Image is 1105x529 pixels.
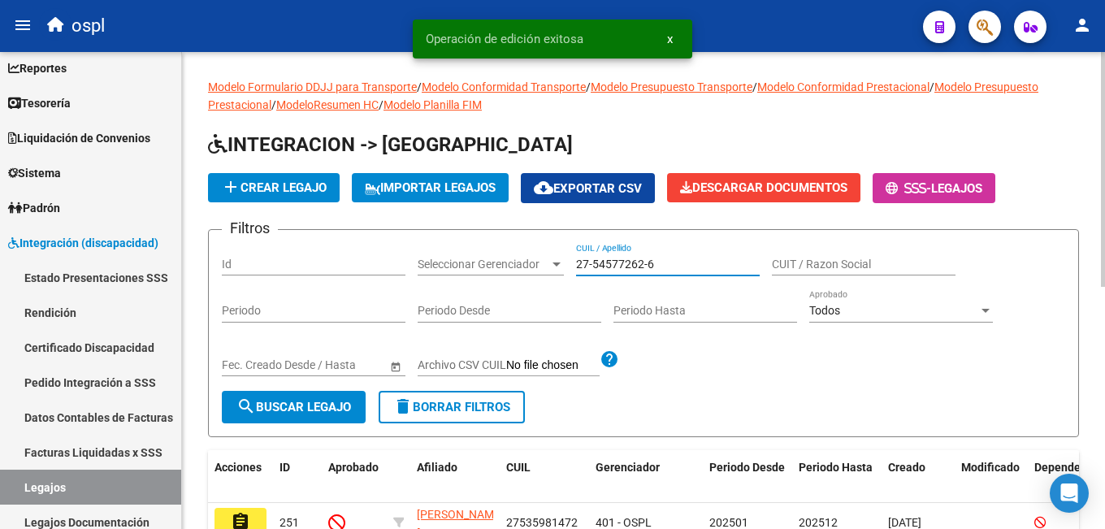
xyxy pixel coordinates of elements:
span: [DATE] [888,516,921,529]
a: Modelo Conformidad Transporte [422,80,586,93]
mat-icon: search [236,397,256,416]
span: Buscar Legajo [236,400,351,414]
span: 202512 [799,516,838,529]
span: IMPORTAR LEGAJOS [365,180,496,195]
datatable-header-cell: Modificado [955,450,1028,504]
span: Seleccionar Gerenciador [418,258,549,271]
datatable-header-cell: Acciones [208,450,273,504]
span: x [667,32,673,46]
datatable-header-cell: CUIL [500,450,589,504]
span: Integración (discapacidad) [8,234,158,252]
span: Modificado [961,461,1020,474]
button: Open calendar [387,358,404,375]
span: CUIL [506,461,531,474]
a: Modelo Presupuesto Transporte [591,80,752,93]
mat-icon: delete [393,397,413,416]
input: Fecha inicio [222,358,281,372]
span: 251 [279,516,299,529]
span: Gerenciador [596,461,660,474]
span: Operación de edición exitosa [426,31,583,47]
a: Modelo Planilla FIM [383,98,482,111]
span: Sistema [8,164,61,182]
span: Legajos [931,181,982,196]
span: Creado [888,461,925,474]
span: Tesorería [8,94,71,112]
datatable-header-cell: Creado [882,450,955,504]
datatable-header-cell: Gerenciador [589,450,703,504]
span: Afiliado [417,461,457,474]
span: - [886,181,931,196]
span: Borrar Filtros [393,400,510,414]
datatable-header-cell: Periodo Desde [703,450,792,504]
div: Open Intercom Messenger [1050,474,1089,513]
button: Descargar Documentos [667,173,860,202]
a: ModeloResumen HC [276,98,379,111]
span: INTEGRACION -> [GEOGRAPHIC_DATA] [208,133,573,156]
span: 202501 [709,516,748,529]
button: IMPORTAR LEGAJOS [352,173,509,202]
h3: Filtros [222,217,278,240]
span: Aprobado [328,461,379,474]
mat-icon: cloud_download [534,178,553,197]
mat-icon: person [1072,15,1092,35]
button: Borrar Filtros [379,391,525,423]
button: -Legajos [873,173,995,203]
span: Archivo CSV CUIL [418,358,506,371]
span: Periodo Hasta [799,461,873,474]
span: ospl [71,8,105,44]
mat-icon: menu [13,15,32,35]
input: Archivo CSV CUIL [506,358,600,373]
mat-icon: help [600,349,619,369]
span: Reportes [8,59,67,77]
datatable-header-cell: Afiliado [410,450,500,504]
a: Modelo Formulario DDJJ para Transporte [208,80,417,93]
span: Descargar Documentos [680,180,847,195]
button: Exportar CSV [521,173,655,203]
input: Fecha fin [295,358,375,372]
button: Buscar Legajo [222,391,366,423]
datatable-header-cell: Aprobado [322,450,387,504]
span: Exportar CSV [534,181,642,196]
span: 27535981472 [506,516,578,529]
a: Modelo Conformidad Prestacional [757,80,929,93]
span: Dependencia [1034,461,1103,474]
span: 401 - OSPL [596,516,652,529]
span: ID [279,461,290,474]
span: Liquidación de Convenios [8,129,150,147]
span: Periodo Desde [709,461,785,474]
span: Acciones [214,461,262,474]
mat-icon: add [221,177,240,197]
datatable-header-cell: Periodo Hasta [792,450,882,504]
span: Padrón [8,199,60,217]
button: x [654,24,686,54]
datatable-header-cell: ID [273,450,322,504]
button: Crear Legajo [208,173,340,202]
span: Crear Legajo [221,180,327,195]
span: Todos [809,304,840,317]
